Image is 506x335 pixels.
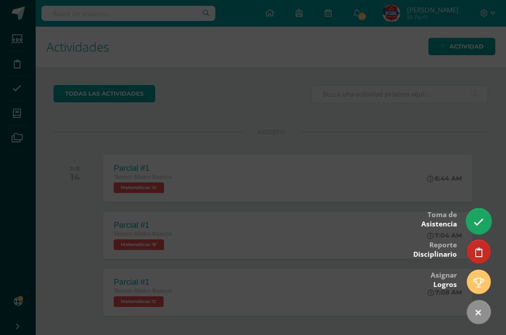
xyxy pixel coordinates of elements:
[421,204,457,233] div: Toma de
[421,219,457,229] span: Asistencia
[413,250,457,259] span: Disciplinario
[413,234,457,263] div: Reporte
[431,265,457,294] div: Asignar
[433,280,457,289] span: Logros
